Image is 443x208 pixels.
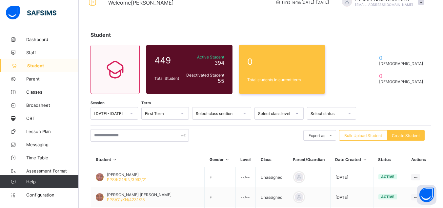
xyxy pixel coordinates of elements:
[218,78,224,84] span: 55
[26,116,79,121] span: CBT
[258,111,292,116] div: Select class level
[235,152,256,167] th: Level
[107,172,147,177] span: [PERSON_NAME]
[406,152,431,167] th: Actions
[392,133,420,138] span: Create Student
[417,185,436,205] button: Open asap
[379,79,423,84] span: [DEMOGRAPHIC_DATA]
[256,167,288,187] td: Unassigned
[196,111,239,116] div: Select class section
[112,157,118,162] i: Sort in Ascending Order
[330,167,373,187] td: [DATE]
[225,157,230,162] i: Sort in Ascending Order
[26,37,79,42] span: Dashboard
[355,3,413,7] span: [EMAIL_ADDRESS][DOMAIN_NAME]
[235,187,256,207] td: --/--
[311,111,344,116] div: Select status
[27,63,79,68] span: Student
[247,77,317,82] span: Total students in current term
[6,6,56,20] img: safsims
[26,129,79,134] span: Lesson Plan
[205,152,235,167] th: Gender
[381,195,394,199] span: active
[91,152,205,167] th: Student
[256,187,288,207] td: Unassigned
[107,197,145,202] span: PPS/G1/KN/4231/23
[26,76,79,81] span: Parent
[91,32,111,38] span: Student
[26,89,79,95] span: Classes
[309,133,325,138] span: Export as
[141,101,151,105] span: Term
[330,187,373,207] td: [DATE]
[185,55,224,59] span: Active Student
[26,142,79,147] span: Messaging
[205,167,235,187] td: F
[379,61,423,66] span: [DEMOGRAPHIC_DATA]
[26,50,79,55] span: Staff
[26,168,79,173] span: Assessment Format
[145,111,177,116] div: First Term
[94,111,126,116] div: [DATE]-[DATE]
[235,167,256,187] td: --/--
[362,157,368,162] i: Sort in Ascending Order
[379,73,423,79] span: 0
[379,55,423,61] span: 0
[154,55,182,65] span: 449
[344,133,382,138] span: Bulk Upload Student
[153,74,183,82] div: Total Student
[26,155,79,160] span: Time Table
[373,152,406,167] th: Status
[288,152,330,167] th: Parent/Guardian
[107,192,171,197] span: [PERSON_NAME] [PERSON_NAME]
[26,103,79,108] span: Broadsheet
[214,59,224,66] span: 394
[247,57,317,67] span: 0
[26,179,78,184] span: Help
[107,177,147,182] span: PPS/KG1/KN/3992/21
[205,187,235,207] td: F
[91,101,105,105] span: Session
[185,73,224,78] span: Deactivated Student
[256,152,288,167] th: Class
[26,192,78,197] span: Configuration
[330,152,373,167] th: Date Created
[381,174,394,179] span: active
